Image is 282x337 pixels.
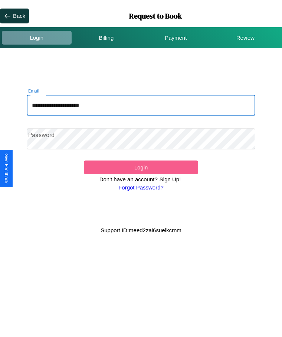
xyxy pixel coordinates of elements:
[99,174,158,184] p: Don't have an account?
[28,88,40,94] label: Email
[84,161,198,174] button: Login
[13,13,25,19] div: Back
[29,11,282,21] h1: Request to Book
[141,31,211,45] div: Payment
[211,31,281,45] div: Review
[118,184,164,191] a: Forgot Password?
[4,153,9,184] div: Give Feedback
[158,174,183,184] p: Sign Up!
[72,31,141,45] div: Billing
[101,225,181,235] p: Support ID: meed2zai6suelkcrnm
[2,31,72,45] div: Login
